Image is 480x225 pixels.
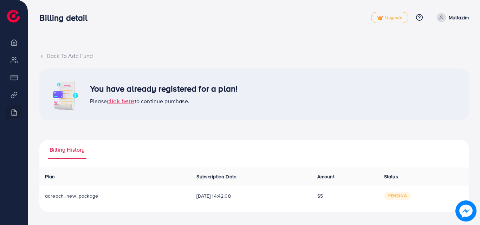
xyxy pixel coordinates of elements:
div: Please to continue purchase. [90,97,238,106]
img: logo [7,10,20,22]
span: Amount [317,173,335,180]
img: tick [377,15,383,20]
span: Subscription Date [196,173,236,180]
span: Billing History [50,146,85,154]
h3: You have already registered for a plan! [90,84,238,94]
span: $5 [317,192,323,199]
a: tickUpgrade [371,12,408,23]
img: image [48,77,83,112]
span: Upgrade [377,15,402,20]
p: Multazim [449,13,469,22]
span: pending [384,192,411,200]
a: Multazim [434,13,469,22]
h3: Billing detail [39,13,93,23]
span: adreach_new_package [45,192,98,199]
div: Back To Add Fund [39,52,469,60]
img: image [455,200,476,221]
span: [DATE] 14:42:08 [196,192,306,199]
span: Status [384,173,398,180]
span: click here [107,97,135,105]
span: Plan [45,173,55,180]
